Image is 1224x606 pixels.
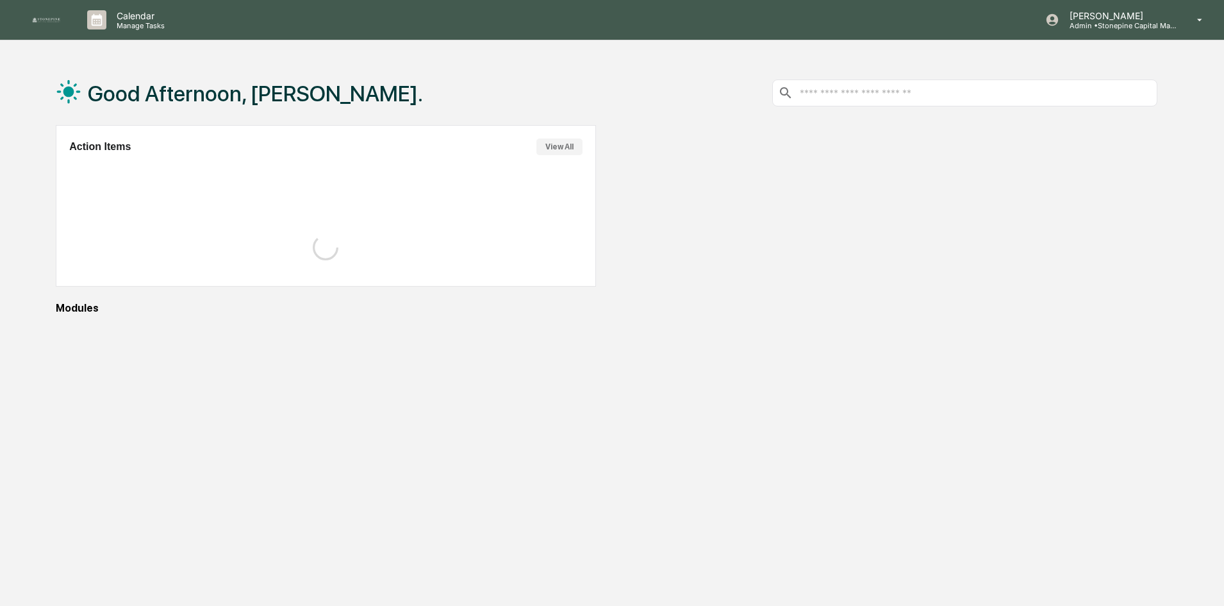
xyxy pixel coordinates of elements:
[31,17,62,23] img: logo
[536,139,583,155] button: View All
[106,10,171,21] p: Calendar
[1059,21,1179,30] p: Admin • Stonepine Capital Management
[88,81,423,106] h1: Good Afternoon, [PERSON_NAME].
[56,302,1157,314] div: Modules
[1059,10,1179,21] p: [PERSON_NAME]
[106,21,171,30] p: Manage Tasks
[69,141,131,153] h2: Action Items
